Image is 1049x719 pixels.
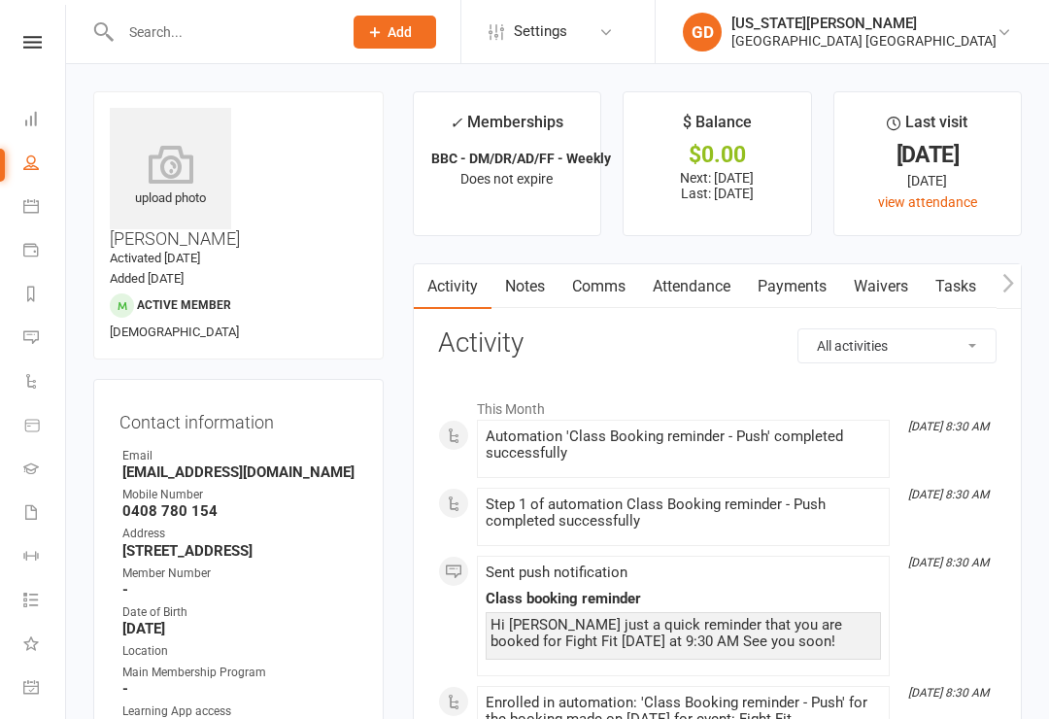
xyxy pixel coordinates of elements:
div: [DATE] [852,145,1003,165]
input: Search... [115,18,328,46]
div: Address [122,525,357,543]
a: Dashboard [23,99,67,143]
a: People [23,143,67,187]
h3: Contact information [119,405,357,432]
strong: - [122,581,357,599]
span: Active member [137,298,231,312]
a: Activity [414,264,491,309]
i: [DATE] 8:30 AM [908,686,989,700]
div: Last visit [887,110,967,145]
a: What's New [23,624,67,668]
div: Email [122,447,357,465]
a: Reports [23,274,67,318]
div: Memberships [450,110,563,146]
div: GD [683,13,722,51]
a: Payments [23,230,67,274]
div: Mobile Number [122,486,357,504]
span: [DEMOGRAPHIC_DATA] [110,325,239,339]
span: Sent push notification [486,564,627,581]
a: Calendar [23,187,67,230]
div: $0.00 [641,145,793,165]
strong: BBC - DM/DR/AD/FF - Weekly [431,151,611,166]
div: Automation 'Class Booking reminder - Push' completed successfully [486,428,881,462]
i: [DATE] 8:30 AM [908,556,989,569]
div: Class booking reminder [486,591,881,607]
strong: [EMAIL_ADDRESS][DOMAIN_NAME] [122,463,357,481]
div: Member Number [122,565,357,583]
h3: Activity [438,328,997,359]
a: Attendance [639,264,744,309]
div: [GEOGRAPHIC_DATA] [GEOGRAPHIC_DATA] [731,32,997,50]
a: General attendance kiosk mode [23,668,67,711]
a: Product Sales [23,405,67,449]
div: Hi [PERSON_NAME] just a quick reminder that you are booked for Fight Fit [DATE] at 9:30 AM See yo... [491,617,876,650]
a: Comms [558,264,639,309]
button: Add [354,16,436,49]
strong: - [122,680,357,698]
i: [DATE] 8:30 AM [908,488,989,501]
div: Step 1 of automation Class Booking reminder - Push completed successfully [486,496,881,530]
strong: [DATE] [122,620,357,637]
h3: [PERSON_NAME] [110,108,367,249]
a: Tasks [922,264,990,309]
time: Activated [DATE] [110,251,200,265]
p: Next: [DATE] Last: [DATE] [641,170,793,201]
strong: 0408 780 154 [122,502,357,520]
div: [DATE] [852,170,1003,191]
strong: [STREET_ADDRESS] [122,542,357,560]
a: Payments [744,264,840,309]
span: Settings [514,10,567,53]
span: Add [388,24,412,40]
div: Location [122,642,357,661]
div: Main Membership Program [122,664,357,682]
div: $ Balance [683,110,752,145]
a: Notes [491,264,558,309]
li: This Month [438,389,997,420]
i: ✓ [450,114,462,132]
time: Added [DATE] [110,271,184,286]
div: upload photo [110,145,231,209]
i: [DATE] 8:30 AM [908,420,989,433]
a: Waivers [840,264,922,309]
span: Does not expire [460,171,553,187]
a: view attendance [878,194,977,210]
div: Date of Birth [122,603,357,622]
div: [US_STATE][PERSON_NAME] [731,15,997,32]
